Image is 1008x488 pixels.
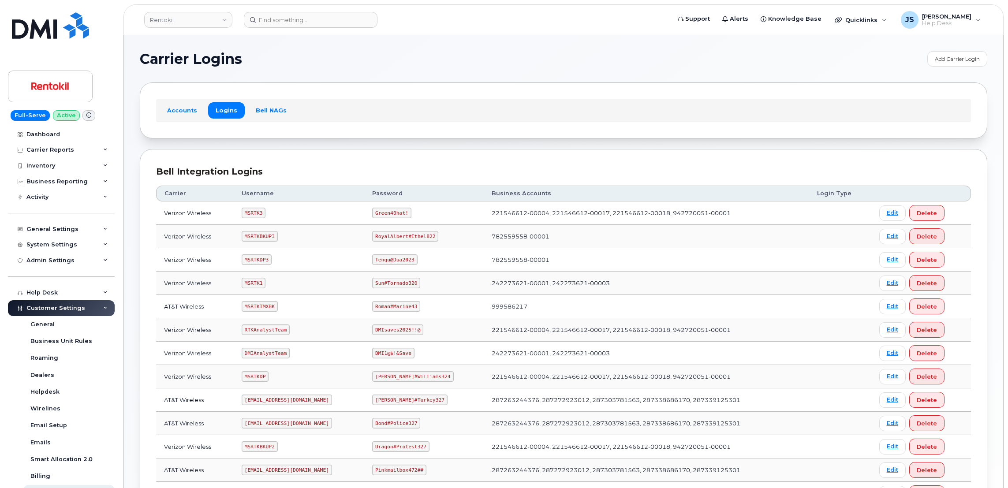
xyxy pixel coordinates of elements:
[917,209,937,217] span: Delete
[242,324,290,335] code: RTKAnalystTeam
[484,318,809,342] td: 221546612-00004, 221546612-00017, 221546612-00018, 942720051-00001
[242,395,332,405] code: [EMAIL_ADDRESS][DOMAIN_NAME]
[484,365,809,388] td: 221546612-00004, 221546612-00017, 221546612-00018, 942720051-00001
[879,369,906,384] a: Edit
[242,418,332,428] code: [EMAIL_ADDRESS][DOMAIN_NAME]
[484,295,809,318] td: 999586217
[156,412,234,435] td: AT&T Wireless
[248,102,294,118] a: Bell NAGs
[242,208,265,218] code: MSRTK3
[156,458,234,482] td: AT&T Wireless
[909,252,945,268] button: Delete
[484,272,809,295] td: 242273621-00001, 242273621-00003
[879,229,906,244] a: Edit
[879,439,906,454] a: Edit
[242,465,332,475] code: [EMAIL_ADDRESS][DOMAIN_NAME]
[234,186,364,201] th: Username
[879,346,906,361] a: Edit
[909,275,945,291] button: Delete
[156,388,234,412] td: AT&T Wireless
[484,186,809,201] th: Business Accounts
[917,326,937,334] span: Delete
[242,301,278,312] code: MSRTKTMXBK
[909,415,945,431] button: Delete
[879,252,906,268] a: Edit
[879,322,906,338] a: Edit
[372,278,420,288] code: Sun#Tornado320
[156,295,234,318] td: AT&T Wireless
[208,102,245,118] a: Logins
[156,248,234,272] td: Verizon Wireless
[809,186,871,201] th: Login Type
[372,465,426,475] code: Pinkmailbox472##
[909,369,945,384] button: Delete
[156,435,234,458] td: Verizon Wireless
[917,279,937,287] span: Delete
[372,348,414,358] code: DMI1@$!&Save
[917,232,937,241] span: Delete
[917,396,937,404] span: Delete
[879,205,906,221] a: Edit
[372,371,453,382] code: [PERSON_NAME]#Williams324
[917,302,937,311] span: Delete
[909,392,945,408] button: Delete
[927,51,987,67] a: Add Carrier Login
[372,208,411,218] code: Green40hat!
[484,201,809,225] td: 221546612-00004, 221546612-00017, 221546612-00018, 942720051-00001
[242,254,272,265] code: MSRTKDP3
[909,322,945,338] button: Delete
[917,443,937,451] span: Delete
[242,231,278,242] code: MSRTKBKUP3
[372,441,429,452] code: Dragon#Protest327
[372,254,417,265] code: Tengu@Dua2023
[140,52,242,66] span: Carrier Logins
[372,418,420,428] code: Bond#Police327
[909,228,945,244] button: Delete
[160,102,205,118] a: Accounts
[156,342,234,365] td: Verizon Wireless
[156,225,234,248] td: Verizon Wireless
[156,365,234,388] td: Verizon Wireless
[909,298,945,314] button: Delete
[917,373,937,381] span: Delete
[484,435,809,458] td: 221546612-00004, 221546612-00017, 221546612-00018, 942720051-00001
[917,256,937,264] span: Delete
[484,412,809,435] td: 287263244376, 287272923012, 287303781563, 287338686170, 287339125301
[909,462,945,478] button: Delete
[879,462,906,478] a: Edit
[917,466,937,474] span: Delete
[484,342,809,365] td: 242273621-00001, 242273621-00003
[242,348,290,358] code: DMIAnalystTeam
[156,186,234,201] th: Carrier
[484,458,809,482] td: 287263244376, 287272923012, 287303781563, 287338686170, 287339125301
[879,276,906,291] a: Edit
[909,345,945,361] button: Delete
[372,301,420,312] code: Roman#Marine43
[156,201,234,225] td: Verizon Wireless
[909,439,945,454] button: Delete
[879,299,906,314] a: Edit
[372,395,448,405] code: [PERSON_NAME]#Turkey327
[909,205,945,221] button: Delete
[484,248,809,272] td: 782559558-00001
[372,324,423,335] code: DMIsaves2025!!@
[242,371,269,382] code: MSRTKDP
[156,318,234,342] td: Verizon Wireless
[917,419,937,428] span: Delete
[242,441,278,452] code: MSRTKBKUP2
[156,165,971,178] div: Bell Integration Logins
[364,186,484,201] th: Password
[156,272,234,295] td: Verizon Wireless
[879,392,906,408] a: Edit
[879,416,906,431] a: Edit
[242,278,265,288] code: MSRTK1
[484,225,809,248] td: 782559558-00001
[484,388,809,412] td: 287263244376, 287272923012, 287303781563, 287338686170, 287339125301
[372,231,438,242] code: RoyalAlbert#Ethel822
[917,349,937,358] span: Delete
